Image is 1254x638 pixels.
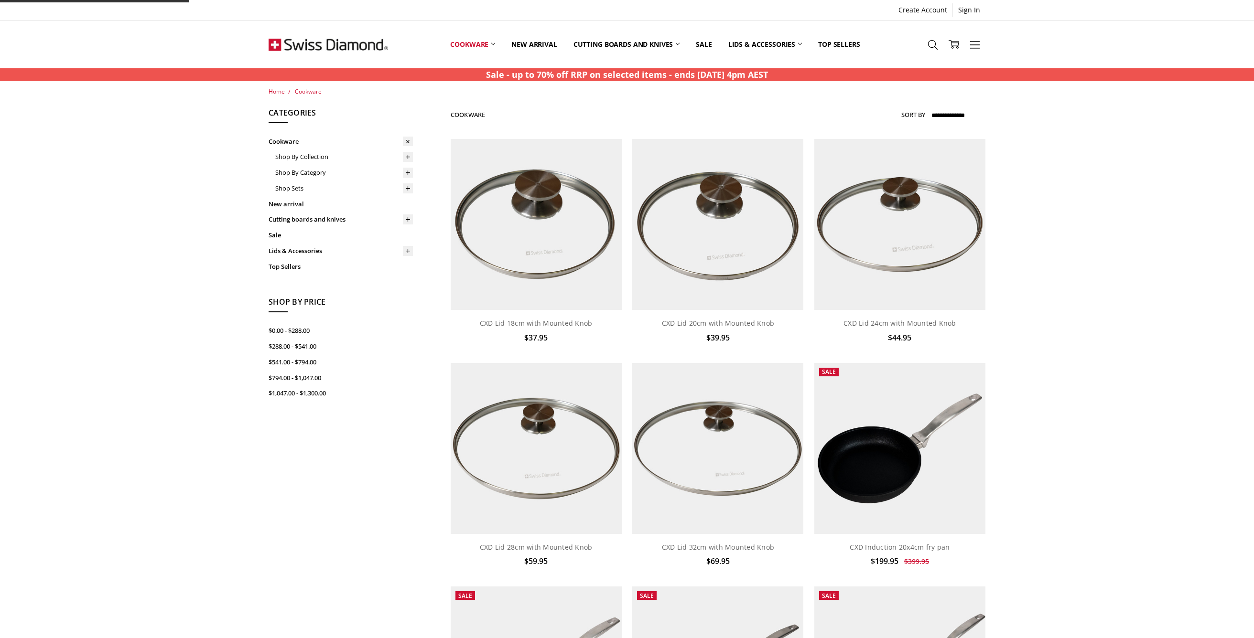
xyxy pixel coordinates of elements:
[822,368,836,376] span: Sale
[904,557,929,566] span: $399.95
[901,107,925,122] label: Sort By
[662,319,775,328] a: CXD Lid 20cm with Mounted Knob
[503,23,565,65] a: New arrival
[458,592,472,600] span: Sale
[632,363,803,534] img: CXD Lid 32cm with Mounted Knob
[810,23,868,65] a: Top Sellers
[565,23,688,65] a: Cutting boards and knives
[662,542,775,552] a: CXD Lid 32cm with Mounted Knob
[640,592,654,600] span: Sale
[275,165,413,181] a: Shop By Category
[451,363,622,534] img: CXD Lid 28cm with Mounted Knob
[269,385,413,401] a: $1,047.00 - $1,300.00
[486,69,768,80] strong: Sale - up to 70% off RRP on selected items - ends [DATE] 4pm AEST
[269,227,413,243] a: Sale
[269,370,413,386] a: $794.00 - $1,047.00
[269,296,413,312] h5: Shop By Price
[706,332,730,343] span: $39.95
[451,139,622,310] img: CXD Lid 18cm with Mounted Knob
[814,363,985,534] img: CXD Induction 20x4cm fry pan
[850,542,950,552] a: CXD Induction 20x4cm fry pan
[871,556,898,566] span: $199.95
[843,319,956,328] a: CXD Lid 24cm with Mounted Knob
[720,23,810,65] a: Lids & Accessories
[688,23,720,65] a: Sale
[269,243,413,259] a: Lids & Accessories
[524,332,548,343] span: $37.95
[451,111,486,118] h1: Cookware
[269,87,285,96] a: Home
[269,339,413,354] a: $288.00 - $541.00
[269,196,413,212] a: New arrival
[480,542,593,552] a: CXD Lid 28cm with Mounted Knob
[893,3,952,17] a: Create Account
[275,149,413,165] a: Shop By Collection
[814,139,985,310] img: CXD Lid 24cm with Mounted Knob
[269,107,413,123] h5: Categories
[269,21,388,68] img: Free Shipping On Every Order
[888,332,911,343] span: $44.95
[269,323,413,339] a: $0.00 - $288.00
[822,592,836,600] span: Sale
[295,87,322,96] a: Cookware
[953,3,985,17] a: Sign In
[480,319,593,328] a: CXD Lid 18cm with Mounted Knob
[632,139,803,310] img: CXD Lid 20cm with Mounted Knob
[706,556,730,566] span: $69.95
[269,134,413,149] a: Cookware
[269,259,413,275] a: Top Sellers
[269,212,413,227] a: Cutting boards and knives
[269,354,413,370] a: $541.00 - $794.00
[275,181,413,196] a: Shop Sets
[524,556,548,566] span: $59.95
[442,23,503,65] a: Cookware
